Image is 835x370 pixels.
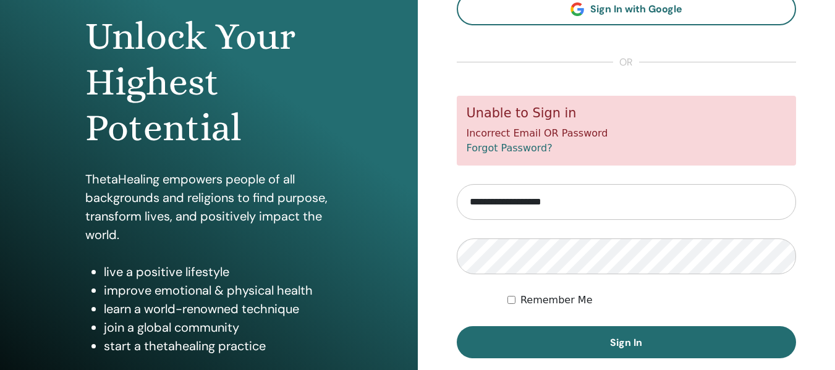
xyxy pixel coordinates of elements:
[520,293,593,308] label: Remember Me
[104,337,333,355] li: start a thetahealing practice
[590,2,682,15] span: Sign In with Google
[104,281,333,300] li: improve emotional & physical health
[104,318,333,337] li: join a global community
[610,336,642,349] span: Sign In
[457,96,797,166] div: Incorrect Email OR Password
[104,263,333,281] li: live a positive lifestyle
[507,293,796,308] div: Keep me authenticated indefinitely or until I manually logout
[104,300,333,318] li: learn a world-renowned technique
[85,14,333,151] h1: Unlock Your Highest Potential
[613,55,639,70] span: or
[467,142,553,154] a: Forgot Password?
[85,170,333,244] p: ThetaHealing empowers people of all backgrounds and religions to find purpose, transform lives, a...
[457,326,797,358] button: Sign In
[467,106,787,121] h5: Unable to Sign in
